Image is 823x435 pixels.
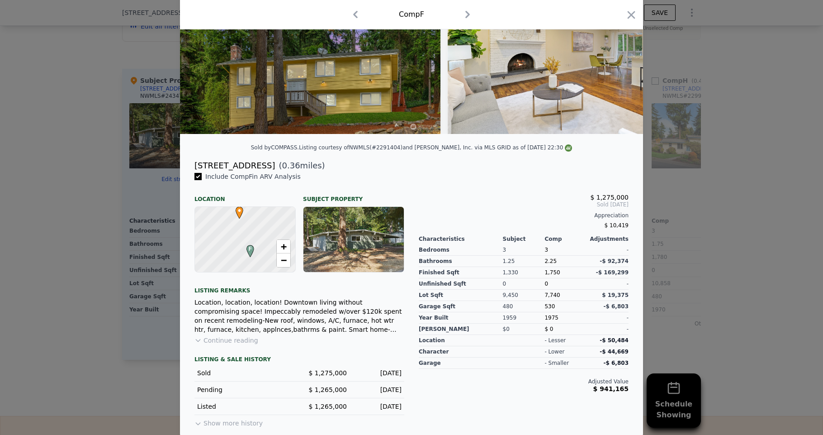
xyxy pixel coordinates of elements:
span: -$ 6,803 [604,303,629,310]
div: Adjustments [587,235,629,243]
div: - [587,244,629,256]
div: Garage Sqft [419,301,503,312]
span: 0.36 [282,161,300,170]
div: - lower [544,348,564,355]
div: - smaller [544,359,569,367]
div: garage [419,358,503,369]
span: -$ 169,299 [596,269,629,276]
div: 3 [503,244,545,256]
div: Adjusted Value [419,378,629,385]
div: - [587,278,629,290]
div: Listing courtesy of NWMLS (#2291404) and [PERSON_NAME], Inc. via MLS GRID as of [DATE] 22:30 [299,144,572,151]
span: • [233,204,246,217]
span: $ 0 [544,326,553,332]
div: Listing remarks [194,280,404,294]
span: $ 1,275,000 [308,369,347,377]
span: $ 1,275,000 [590,194,629,201]
div: location [419,335,503,346]
span: -$ 92,374 [600,258,629,264]
div: - lesser [544,337,566,344]
div: Lot Sqft [419,290,503,301]
div: - [587,324,629,335]
div: 480 [503,301,545,312]
div: Location, location, location! Downtown living without compromising space! Impeccably remodeled w/... [194,298,404,334]
span: + [281,241,287,252]
div: 2.25 [544,256,587,267]
div: Year Built [419,312,503,324]
div: Subject [503,235,545,243]
span: 7,740 [544,292,560,298]
div: 9,450 [503,290,545,301]
div: Comp [544,235,587,243]
div: [DATE] [354,385,402,394]
div: F [244,245,250,250]
div: Sold by COMPASS . [251,144,299,151]
span: F [244,245,256,253]
span: ( miles) [275,159,325,172]
div: - [587,312,629,324]
span: 3 [544,247,548,253]
span: 0 [544,281,548,287]
div: 1,330 [503,267,545,278]
div: [DATE] [354,368,402,378]
div: [PERSON_NAME] [419,324,503,335]
div: 1959 [503,312,545,324]
div: Subject Property [303,188,404,203]
span: -$ 6,803 [604,360,629,366]
div: Bathrooms [419,256,503,267]
div: Bedrooms [419,244,503,256]
div: Appreciation [419,212,629,219]
div: Unfinished Sqft [419,278,503,290]
div: 1975 [544,312,587,324]
span: 1,750 [544,269,560,276]
div: Location [194,188,296,203]
button: Continue reading [194,336,258,345]
span: $ 10,419 [605,222,629,229]
img: NWMLS Logo [565,144,572,152]
div: LISTING & SALE HISTORY [194,356,404,365]
div: $0 [503,324,545,335]
div: • [233,206,239,212]
a: Zoom out [277,253,290,267]
div: Comp F [399,9,424,20]
span: Sold [DATE] [419,201,629,208]
div: Listed [197,402,292,411]
span: $ 19,375 [602,292,629,298]
span: 530 [544,303,555,310]
span: Include Comp F in ARV Analysis [202,173,304,180]
span: -$ 44,669 [600,349,629,355]
span: $ 1,265,000 [308,403,347,410]
div: Sold [197,368,292,378]
div: 1.25 [503,256,545,267]
div: Characteristics [419,235,503,243]
div: Pending [197,385,292,394]
a: Zoom in [277,240,290,253]
span: $ 941,165 [593,385,629,392]
div: character [419,346,503,358]
div: [STREET_ADDRESS] [194,159,275,172]
div: [DATE] [354,402,402,411]
div: Finished Sqft [419,267,503,278]
div: 0 [503,278,545,290]
button: Show more history [194,415,263,428]
span: $ 1,265,000 [308,386,347,393]
span: -$ 50,484 [600,337,629,344]
span: − [281,254,287,266]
